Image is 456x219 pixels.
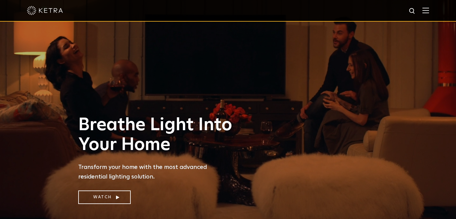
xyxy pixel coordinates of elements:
img: search icon [409,7,416,15]
a: Watch [78,190,131,204]
img: Hamburger%20Nav.svg [422,7,429,13]
p: Transform your home with the most advanced residential lighting solution. [78,162,237,181]
h1: Breathe Light Into Your Home [78,115,237,155]
img: ketra-logo-2019-white [27,6,63,15]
